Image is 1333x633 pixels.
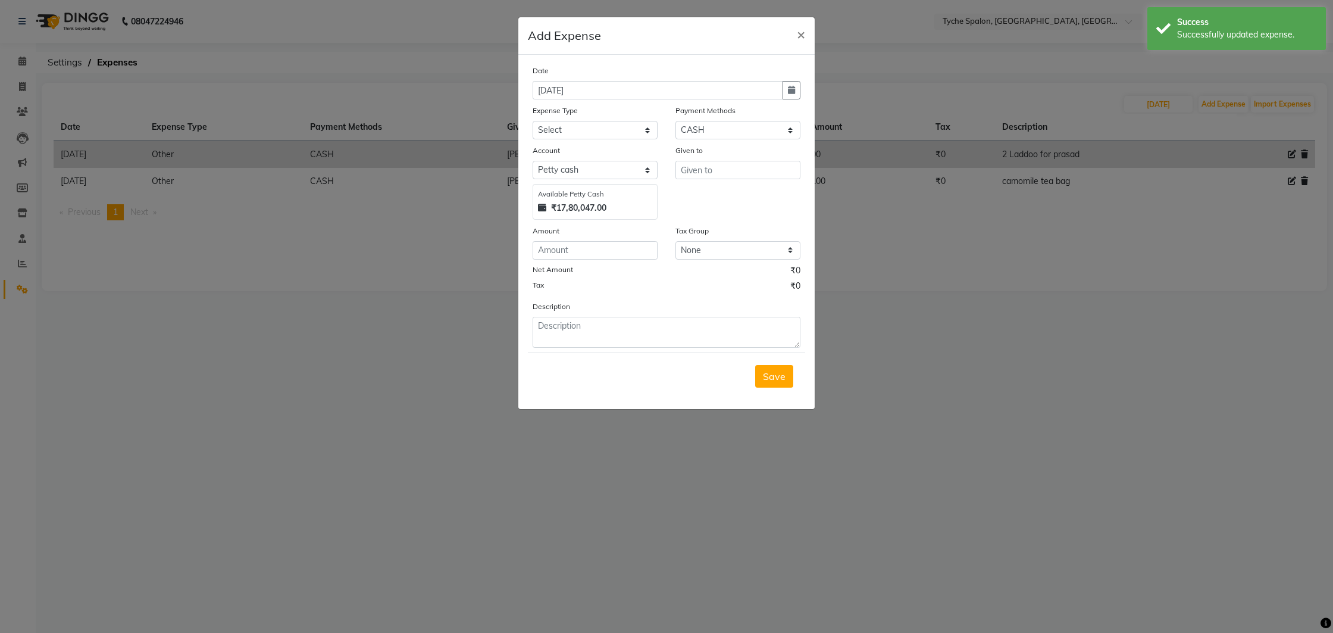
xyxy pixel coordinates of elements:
[1177,29,1317,41] div: Successfully updated expense.
[797,25,805,43] span: ×
[533,280,544,291] label: Tax
[533,241,658,260] input: Amount
[790,264,800,280] span: ₹0
[755,365,793,388] button: Save
[538,189,652,199] div: Available Petty Cash
[787,17,815,51] button: Close
[533,66,549,76] label: Date
[675,145,703,156] label: Given to
[551,202,606,214] strong: ₹17,80,047.00
[533,105,578,116] label: Expense Type
[533,226,559,236] label: Amount
[533,264,573,275] label: Net Amount
[763,370,786,382] span: Save
[675,226,709,236] label: Tax Group
[528,27,601,45] h5: Add Expense
[533,145,560,156] label: Account
[790,280,800,295] span: ₹0
[533,301,570,312] label: Description
[1177,16,1317,29] div: Success
[675,105,736,116] label: Payment Methods
[675,161,800,179] input: Given to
